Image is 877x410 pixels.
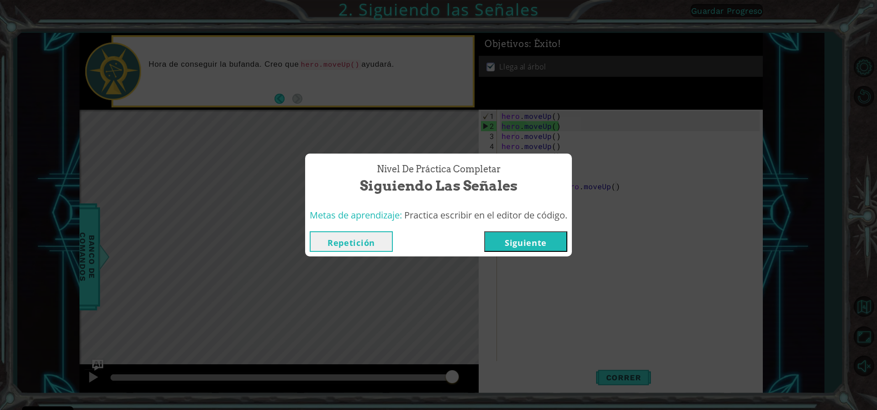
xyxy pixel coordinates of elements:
[360,176,518,196] span: Siguiendo las Señales
[404,209,567,221] span: Practica escribir en el editor de código.
[377,163,501,176] span: Nivel de Práctica Completar
[484,231,567,252] button: Siguiente
[310,209,402,221] span: Metas de aprendizaje:
[310,231,393,252] button: Repetición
